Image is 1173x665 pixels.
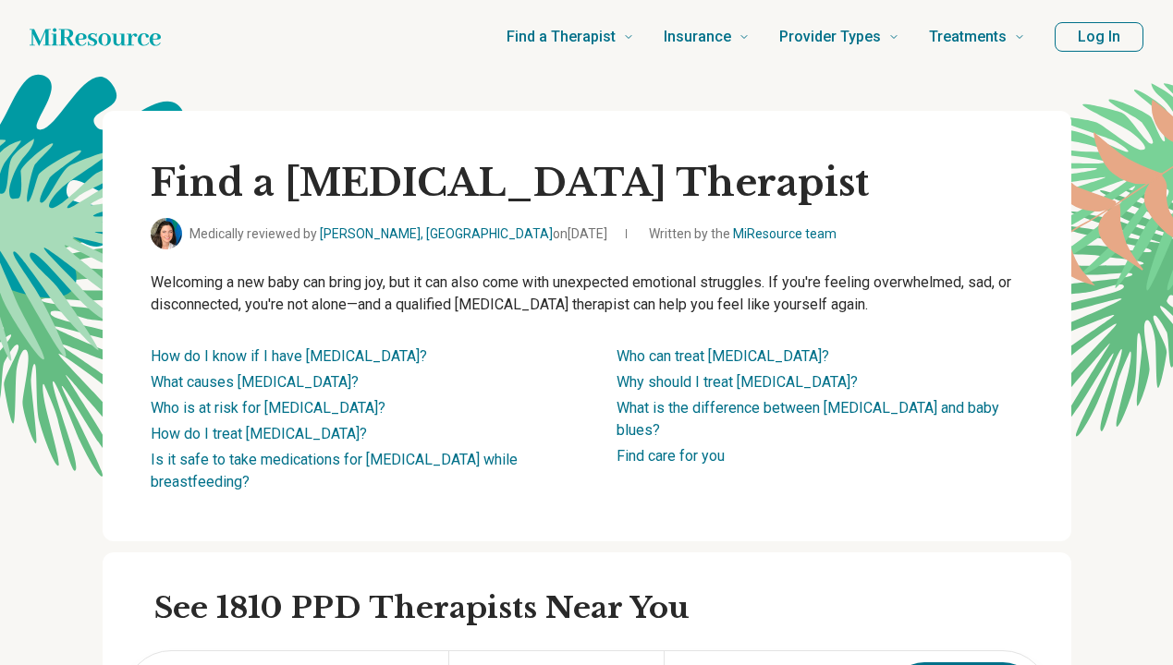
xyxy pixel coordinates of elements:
span: Written by the [649,224,837,244]
span: Provider Types [779,24,881,50]
span: on [DATE] [553,226,607,241]
a: How do I know if I have [MEDICAL_DATA]? [151,347,427,365]
p: Welcoming a new baby can bring joy, but it can also come with unexpected emotional struggles. If ... [151,272,1023,316]
a: MiResource team [733,226,837,241]
span: Insurance [664,24,731,50]
a: How do I treat [MEDICAL_DATA]? [151,425,367,442]
span: Find a Therapist [507,24,616,50]
span: Medically reviewed by [189,224,607,244]
a: Is it safe to take medications for [MEDICAL_DATA] while breastfeeding? [151,451,518,490]
a: Who can treat [MEDICAL_DATA]? [617,347,829,365]
a: Who is at risk for [MEDICAL_DATA]? [151,399,385,417]
button: Log In [1055,22,1143,52]
h1: Find a [MEDICAL_DATA] Therapist [151,159,1023,207]
h2: See 1810 PPD Therapists Near You [154,589,1049,628]
a: What is the difference between [MEDICAL_DATA] and baby blues? [617,399,999,439]
a: Home page [30,18,161,55]
a: Why should I treat [MEDICAL_DATA]? [617,373,858,391]
a: [PERSON_NAME], [GEOGRAPHIC_DATA] [320,226,553,241]
a: What causes [MEDICAL_DATA]? [151,373,359,391]
span: Treatments [929,24,1007,50]
a: Find care for you [617,447,725,465]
